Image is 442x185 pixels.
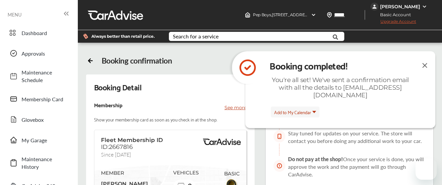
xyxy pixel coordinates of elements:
[422,4,427,9] img: WGsFRI8htEPBVLJbROoPRyZpYNWhNONpIPPETTm6eUC0GeLEiAAAAAElFTkSuQmCC
[22,95,68,103] span: Membership Card
[83,33,88,39] img: dollor_label_vector.a70140d1.svg
[311,12,316,18] img: header-down-arrow.9dd2ce7d.svg
[22,116,68,123] span: Glovebox
[6,90,71,108] a: Membership Card
[288,156,343,162] span: Do not pay at the shop!
[224,104,247,111] p: See more
[22,29,68,37] span: Dashboard
[173,34,219,39] div: Search for a service
[6,45,71,62] a: Approvals
[416,159,437,180] iframe: Button to launch messaging window
[102,56,172,65] div: Booking confirmation
[270,57,411,73] div: Booking completed!
[22,50,68,57] span: Approvals
[266,76,415,99] div: You're all set! We've sent a confirmation email with all the details to [EMAIL_ADDRESS][DOMAIN_NAME]
[288,155,424,178] span: Once your service is done, you will approve the work and the payment will go through CarAdvise.
[6,111,71,128] a: Glovebox
[274,108,311,116] span: Add to My Calendar
[370,3,378,11] img: jVpblrzwTbfkPYzPPzSLxeg0AAAAASUVORK5CYII=
[101,151,131,156] span: Since [DATE]
[245,12,250,18] img: header-home-logo.8d720a4f.svg
[421,61,429,69] img: close-icon.a004319c.svg
[232,51,263,84] img: icon-check-circle.92f6e2ec.svg
[370,19,416,27] span: Upgrade Account
[6,24,71,41] a: Dashboard
[101,143,133,151] span: ID:2667816
[94,82,142,92] div: Booking Detail
[380,4,420,10] div: [PERSON_NAME]
[101,137,163,143] span: Fleet Membership ID
[202,139,242,145] img: BasicPremiumLogo.8d547ee0.svg
[8,12,22,17] span: MENU
[22,69,68,84] span: Maintenance Schedule
[22,155,68,170] span: Maintenance History
[173,170,199,176] span: VEHICLES
[371,11,416,18] span: Basic Account
[253,12,373,17] span: Pep Boys , [STREET_ADDRESS] [GEOGRAPHIC_DATA] , MA 01970
[91,34,155,38] span: Always better than retail price.
[288,129,422,145] span: Stay tuned for updates on your service. The store will contact you before doing any additional wo...
[224,171,240,177] span: BASIC
[94,116,217,123] p: Show your membership card as soon as you check in at the shop.
[22,136,68,144] span: My Garage
[101,170,148,176] span: MEMBER
[327,12,332,18] img: location_vector.a44bc228.svg
[6,152,71,174] a: Maintenance History
[6,131,71,149] a: My Garage
[6,65,71,87] a: Maintenance Schedule
[271,107,319,117] button: Add to My Calendar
